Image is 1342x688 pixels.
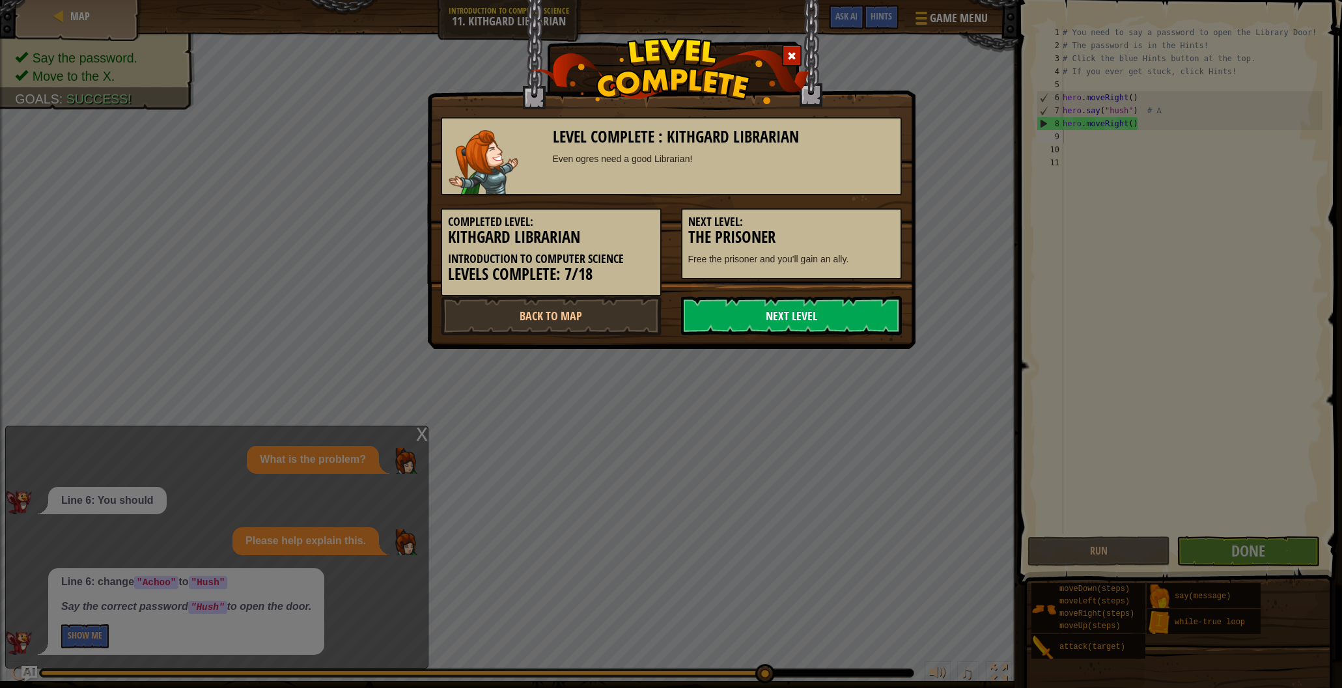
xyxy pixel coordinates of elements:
h3: Levels Complete: 7/18 [448,266,654,283]
h5: Introduction to Computer Science [448,253,654,266]
img: level_complete.png [531,38,811,104]
a: Back to Map [441,296,662,335]
h5: Next Level: [688,215,895,228]
h5: Completed Level: [448,215,654,228]
h3: Kithgard Librarian [448,228,654,246]
a: Next Level [681,296,902,335]
h3: The Prisoner [688,228,895,246]
h3: Level Complete : Kithgard Librarian [553,128,895,146]
p: Free the prisoner and you'll gain an ally. [688,253,895,266]
div: Even ogres need a good Librarian! [553,152,895,165]
img: captain.png [449,130,518,194]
